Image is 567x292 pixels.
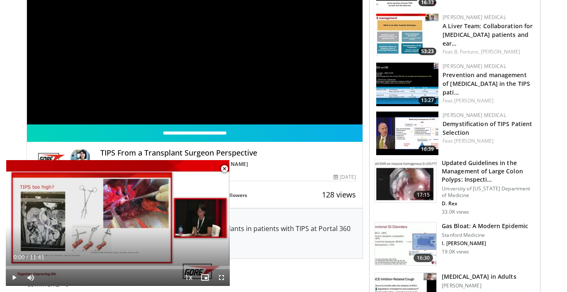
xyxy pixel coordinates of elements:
[419,97,436,104] span: 13:27
[22,269,39,286] button: Mute
[214,192,247,199] a: 110 followers
[454,137,494,144] a: [PERSON_NAME]
[197,269,213,286] button: Enable picture-in-picture mode
[71,148,90,168] img: Avatar
[481,48,520,55] a: [PERSON_NAME]
[443,71,530,96] a: Prevention and management of [MEDICAL_DATA] in the TIPS pati…
[419,48,436,55] span: 53:23
[442,200,535,207] p: D. Rex
[376,14,438,57] a: 53:23
[442,222,528,230] h3: Gas Bloat: A Modern Epidemic
[443,137,533,145] div: Feat.
[376,63,438,106] a: 13:27
[414,191,433,199] span: 17:15
[442,232,528,238] p: Stanford Medicine
[376,112,438,155] img: fa42222a-6680-4563-ae36-341c7b569f95.png.150x105_q85_crop-smart_upscale.png
[414,254,433,262] span: 16:30
[376,63,438,106] img: a0987f6a-beed-4d02-810c-72ec33704b96.150x105_q85_crop-smart_upscale.jpg
[322,190,356,200] span: 128 views
[375,222,535,266] a: 16:30 Gas Bloat: A Modern Epidemic Stanford Medicine I. [PERSON_NAME] 19.0K views
[443,48,533,56] div: Feat.
[443,97,533,105] div: Feat.
[375,222,436,265] img: 480ec31d-e3c1-475b-8289-0a0659db689a.150x105_q85_crop-smart_upscale.jpg
[442,248,469,255] p: 19.0K views
[442,209,469,215] p: 33.0K views
[13,254,24,260] span: 0:00
[375,159,436,202] img: dfcfcb0d-b871-4e1a-9f0c-9f64970f7dd8.150x105_q85_crop-smart_upscale.jpg
[442,282,516,289] p: [PERSON_NAME]
[419,146,436,153] span: 16:39
[180,269,197,286] button: Playback Rate
[34,148,67,168] img: Gore Medical
[443,120,532,136] a: Demystification of TIPS Patient Selection
[454,97,494,104] a: [PERSON_NAME]
[27,254,28,260] span: /
[442,240,528,247] p: I. [PERSON_NAME]
[6,269,22,286] button: Play
[443,63,506,70] a: [PERSON_NAME] Medical
[30,254,44,260] span: 11:41
[6,266,230,269] div: Progress Bar
[216,160,233,178] button: Close
[213,269,230,286] button: Fullscreen
[454,48,479,55] a: B. Fortune,
[442,273,516,281] h3: [MEDICAL_DATA] in Adults
[375,159,535,215] a: 17:15 Updated Guidelines in the Management of Large Colon Polyps: Inspecti… University of [US_STA...
[376,14,438,57] img: 09101dbb-6c2e-43c2-a72b-8103a1c18b66.150x105_q85_crop-smart_upscale.jpg
[443,22,533,47] a: A Liver Team: Collaboration for [MEDICAL_DATA] patients and ear…
[100,148,356,158] h4: TIPS From a Transplant Surgeon Perspective
[442,159,535,184] h3: Updated Guidelines in the Management of Large Colon Polyps: Inspecti…
[443,14,506,21] a: [PERSON_NAME] Medical
[442,185,535,199] p: University of [US_STATE] Department of Medicine
[333,173,356,181] div: [DATE]
[376,112,438,155] a: 16:39
[443,112,506,119] a: [PERSON_NAME] Medical
[6,160,230,286] video-js: Video Player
